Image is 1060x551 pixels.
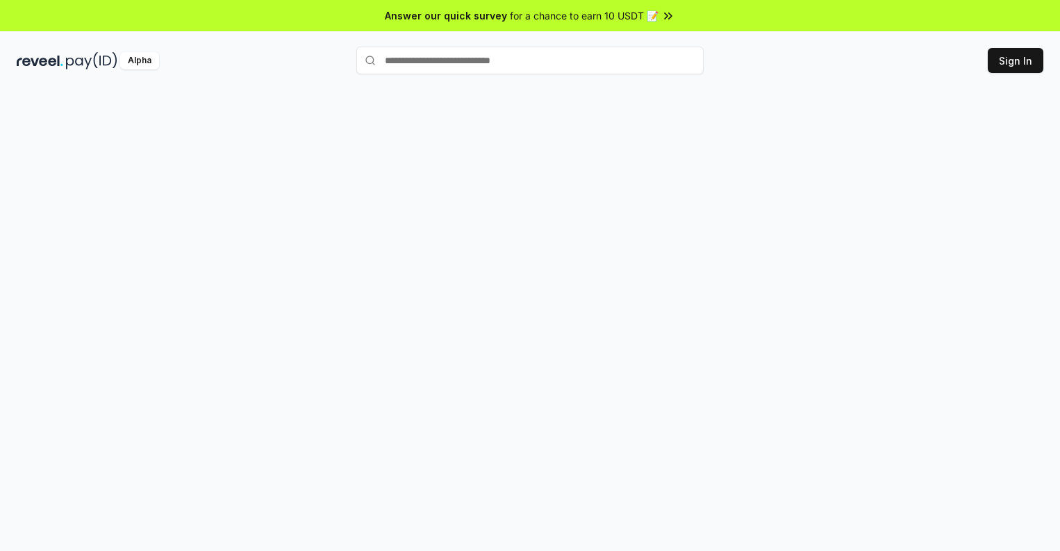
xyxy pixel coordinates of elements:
[66,52,117,69] img: pay_id
[988,48,1043,73] button: Sign In
[17,52,63,69] img: reveel_dark
[120,52,159,69] div: Alpha
[385,8,507,23] span: Answer our quick survey
[510,8,659,23] span: for a chance to earn 10 USDT 📝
